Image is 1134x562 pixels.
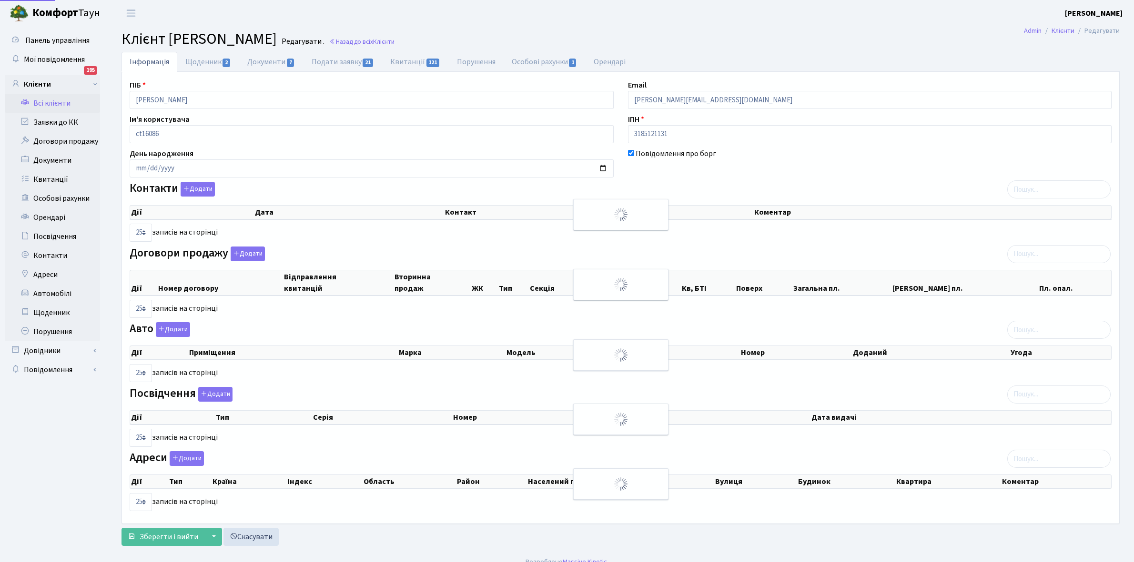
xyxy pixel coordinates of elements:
th: Район [456,475,526,488]
a: Посвідчення [5,227,100,246]
th: Будинок [797,475,895,488]
a: Орендарі [586,52,634,72]
label: Email [628,79,647,91]
th: Дії [130,475,168,488]
a: Клієнти [5,75,100,94]
li: Редагувати [1074,26,1120,36]
th: Дії [130,346,188,359]
a: Скасувати [223,528,279,546]
th: Секція [529,270,583,295]
small: Редагувати . [280,37,324,46]
a: Контакти [5,246,100,265]
th: Видано [616,411,810,424]
label: Ім'я користувача [130,114,190,125]
th: Вторинна продаж [394,270,471,295]
th: Поверх [735,270,792,295]
label: записів на сторінці [130,493,218,511]
input: Пошук... [1007,385,1111,404]
b: [PERSON_NAME] [1065,8,1123,19]
input: Пошук... [1007,321,1111,339]
label: записів на сторінці [130,429,218,447]
a: Клієнти [1052,26,1074,36]
th: Коментар [1001,475,1111,488]
label: записів на сторінці [130,224,218,242]
span: 21 [363,59,373,67]
a: Додати [153,321,190,337]
img: Обробка... [613,476,628,492]
span: Клієнт [PERSON_NAME] [121,28,277,50]
th: Квартира [895,475,1001,488]
select: записів на сторінці [130,224,152,242]
span: Панель управління [25,35,90,46]
th: Відправлення квитанцій [283,270,394,295]
a: Додати [228,245,265,261]
th: Дії [130,206,254,219]
a: Назад до всіхКлієнти [329,37,395,46]
button: Посвідчення [198,387,233,402]
a: Особові рахунки [504,52,586,72]
input: Пошук... [1007,245,1111,263]
th: Приміщення [188,346,398,359]
img: Обробка... [613,412,628,427]
span: 2 [223,59,230,67]
label: Посвідчення [130,387,233,402]
img: Обробка... [613,207,628,222]
input: Пошук... [1007,450,1111,468]
a: Додати [167,450,204,466]
th: Дії [130,270,157,295]
a: Особові рахунки [5,189,100,208]
span: Таун [32,5,100,21]
select: записів на сторінці [130,429,152,447]
img: Обробка... [613,347,628,363]
th: Дії [130,411,215,424]
span: Клієнти [373,37,395,46]
button: Договори продажу [231,246,265,261]
th: Індекс [286,475,363,488]
th: Дата [254,206,444,219]
th: [PERSON_NAME] пл. [891,270,1039,295]
nav: breadcrumb [1010,21,1134,41]
th: Модель [506,346,640,359]
label: ІПН [628,114,644,125]
label: Контакти [130,182,215,197]
button: Переключити навігацію [119,5,143,21]
label: записів на сторінці [130,364,218,382]
th: Серія [312,411,452,424]
select: записів на сторінці [130,300,152,318]
a: Додати [178,180,215,197]
th: Область [363,475,456,488]
th: ЖК [471,270,498,295]
input: Пошук... [1007,180,1111,198]
span: Мої повідомлення [24,54,85,65]
a: Порушення [449,52,504,72]
span: 7 [287,59,294,67]
th: Марка [398,346,506,359]
span: 1 [569,59,577,67]
th: Дата видачі [810,411,1111,424]
a: Щоденник [177,52,239,72]
th: Угода [1010,346,1111,359]
th: Тип [168,475,212,488]
th: Тип [498,270,529,295]
a: Admin [1024,26,1042,36]
a: Інформація [121,52,177,72]
select: записів на сторінці [130,493,152,511]
a: Автомобілі [5,284,100,303]
th: Пл. опал. [1038,270,1111,295]
label: ПІБ [130,79,146,91]
th: Країна [212,475,286,488]
a: Подати заявку [304,52,382,72]
a: Орендарі [5,208,100,227]
span: 121 [426,59,440,67]
b: Комфорт [32,5,78,20]
a: Довідники [5,341,100,360]
span: Зберегти і вийти [140,532,198,542]
a: Мої повідомлення195 [5,50,100,69]
button: Адреси [170,451,204,466]
label: Повідомлення про борг [636,148,716,159]
th: Коментар [753,206,1111,219]
th: Доданий [852,346,1010,359]
label: Адреси [130,451,204,466]
a: Квитанції [5,170,100,189]
a: Документи [5,151,100,170]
